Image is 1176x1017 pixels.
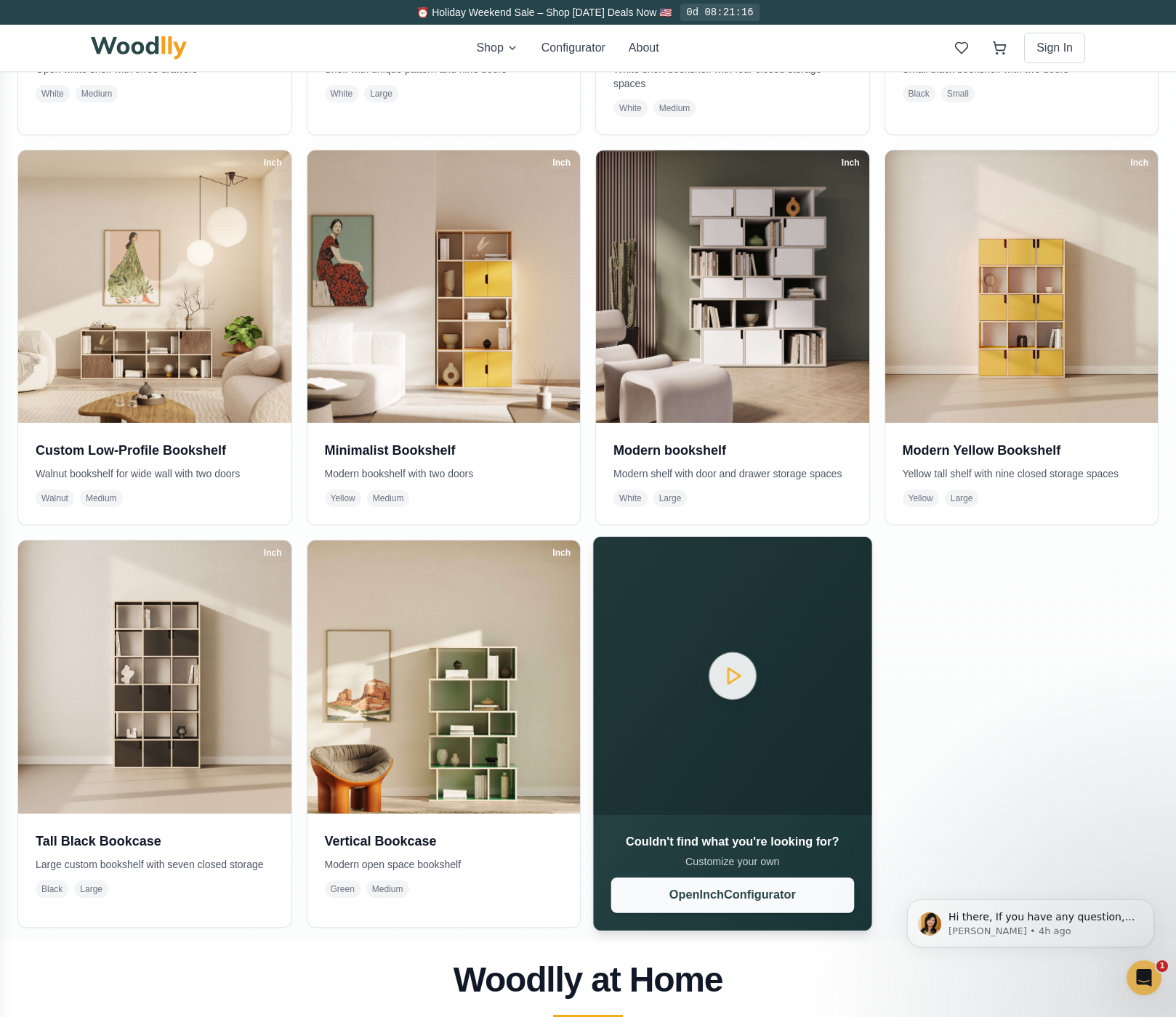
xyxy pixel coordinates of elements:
p: Walnut bookshelf for wide wall with two doors [36,466,274,481]
h3: Minimalist Bookshelf [325,440,563,461]
span: Yellow [325,490,361,507]
h3: Modern Yellow Bookshelf [903,440,1141,461]
span: Yellow [903,490,939,507]
img: Custom Low-Profile Bookshelf [18,150,291,424]
span: Medium [366,880,409,898]
span: Black [903,85,935,102]
h3: Tall Black Bookcase [36,831,274,851]
div: 0d 08:21:16 [680,4,759,21]
span: White [36,85,70,102]
div: Inch [257,155,289,171]
button: Configurator [541,39,605,57]
div: Inch [835,155,866,171]
p: Modern bookshelf with two doors [325,466,563,481]
h2: Woodlly at Home [97,963,1079,997]
span: Medium [80,490,123,507]
p: Modern open space bookshelf [325,857,563,872]
span: Large [653,490,688,507]
button: Sign In [1024,33,1085,63]
button: About [629,39,659,57]
div: Inch [546,545,577,561]
span: White [613,100,648,117]
span: Black [36,880,68,898]
p: Large custom bookshelf with seven closed storage [36,857,274,872]
span: ⏰ Holiday Weekend Sale – Shop [DATE] Deals Now 🇺🇸 [416,7,672,18]
span: Medium [76,85,118,102]
span: 1 [1156,960,1168,972]
button: OpenInchConfigurator [611,877,854,912]
div: Inch [1124,155,1155,171]
span: Large [74,880,108,898]
img: Modern Yellow Bookshelf [885,150,1159,424]
button: Shop [476,39,517,57]
span: Medium [367,490,410,507]
span: Green [325,880,361,898]
div: Inch [546,155,577,171]
span: Large [364,85,398,102]
span: Large [945,490,979,507]
span: Walnut [36,490,74,507]
img: Woodlly [91,36,187,60]
span: White [325,85,359,102]
p: Customize your own [611,854,854,868]
iframe: Intercom live chat [1127,960,1161,995]
span: Small [941,85,975,102]
iframe: Intercom notifications message [885,869,1176,978]
img: Modern bookshelf [596,150,869,424]
span: Medium [653,100,696,117]
p: White short bookshelf with four closed storage spaces [613,62,852,91]
img: Minimalist Bookshelf [307,150,581,424]
div: Inch [257,545,289,561]
h3: Custom Low-Profile Bookshelf [36,440,274,461]
span: White [613,490,648,507]
p: Yellow tall shelf with nine closed storage spaces [903,466,1141,481]
img: Tall Black Bookcase [18,540,291,814]
h3: Vertical Bookcase [325,831,563,851]
h3: Couldn't find what you're looking for? [611,832,854,850]
p: Modern shelf with door and drawer storage spaces [613,466,852,481]
img: Vertical Bookcase [307,540,581,814]
h3: Modern bookshelf [613,440,852,461]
